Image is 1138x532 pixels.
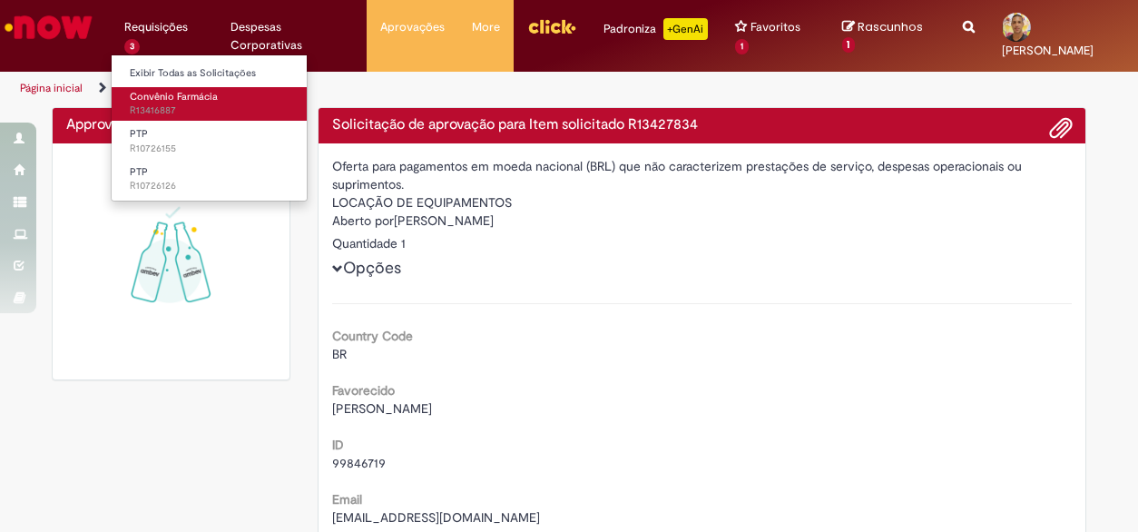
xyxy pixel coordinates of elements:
p: +GenAi [663,18,708,40]
span: PTP [130,127,148,141]
span: Convênio Farmácia [130,90,218,103]
a: Aberto R10726126 : PTP [112,163,311,196]
span: Despesas Corporativas [231,18,353,54]
span: [PERSON_NAME] [332,400,432,417]
span: 1 [735,39,749,54]
b: Email [332,491,362,507]
label: Aberto por [332,212,394,230]
h4: Approval not required anymore [66,117,276,133]
div: Padroniza [603,18,708,40]
b: ID [332,437,344,453]
a: Aberto R10726155 : PTP [112,124,311,158]
span: [PERSON_NAME] [1002,43,1094,58]
span: More [472,18,500,36]
img: click_logo_yellow_360x200.png [527,13,576,40]
b: Favorecido [332,382,395,399]
img: ServiceNow [2,9,95,45]
a: Exibir Todas as Solicitações [112,64,311,84]
a: Aberto R13416887 : Convênio Farmácia [112,87,311,121]
span: PTP [130,165,148,179]
h4: Solicitação de aprovação para Item solicitado R13427834 [332,117,1073,133]
span: BR [332,346,347,362]
span: 1 [842,37,856,54]
a: Página inicial [20,81,83,95]
ul: Requisições [111,54,309,202]
span: R10726155 [130,142,293,156]
span: Favoritos [750,18,800,36]
span: R10726126 [130,179,293,193]
div: Quantidade 1 [332,234,1073,252]
span: 3 [124,39,140,54]
span: R13416887 [130,103,293,118]
div: LOCAÇÃO DE EQUIPAMENTOS [332,193,1073,212]
span: 99846719 [332,455,386,471]
span: Aprovações [380,18,445,36]
div: [PERSON_NAME] [332,212,1073,234]
span: Rascunhos [858,18,923,35]
img: sucesso_1.gif [66,157,276,367]
div: Oferta para pagamentos em moeda nacional (BRL) que não caracterizem prestações de serviço, despes... [332,157,1073,193]
span: [EMAIL_ADDRESS][DOMAIN_NAME] [332,509,540,526]
b: Country Code [332,328,413,344]
a: Rascunhos [842,19,937,53]
span: Requisições [124,18,188,36]
ul: Trilhas de página [14,72,745,105]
